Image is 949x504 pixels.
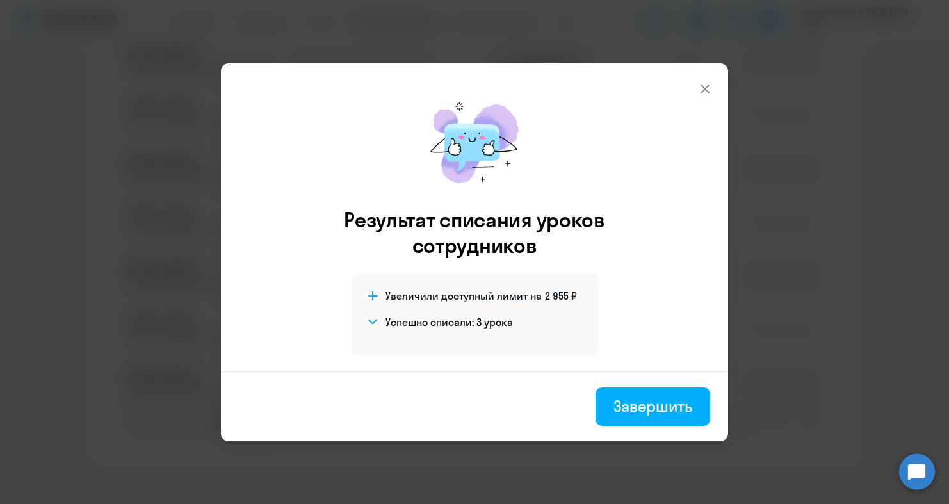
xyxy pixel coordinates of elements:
button: Завершить [596,387,710,426]
span: Увеличили доступный лимит на [385,289,542,303]
span: 2 955 ₽ [545,289,577,303]
h4: Успешно списали: 3 урока [385,315,513,329]
div: Завершить [613,396,692,416]
img: mirage-message.png [417,89,532,197]
h3: Результат списания уроков сотрудников [327,207,622,258]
